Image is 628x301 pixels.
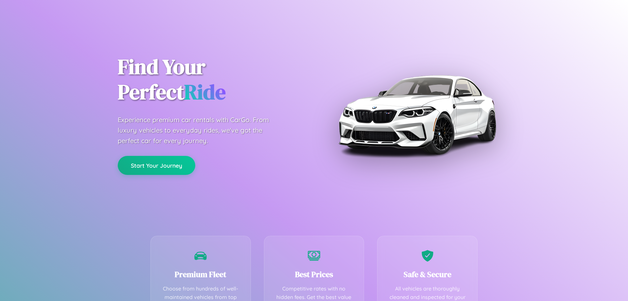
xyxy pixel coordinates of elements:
[118,115,281,146] p: Experience premium car rentals with CarGo. From luxury vehicles to everyday rides, we've got the ...
[118,54,304,105] h1: Find Your Perfect
[184,78,226,106] span: Ride
[118,156,195,175] button: Start Your Journey
[161,269,241,280] h3: Premium Fleet
[274,269,354,280] h3: Best Prices
[387,269,467,280] h3: Safe & Secure
[335,33,499,197] img: Premium BMW car rental vehicle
